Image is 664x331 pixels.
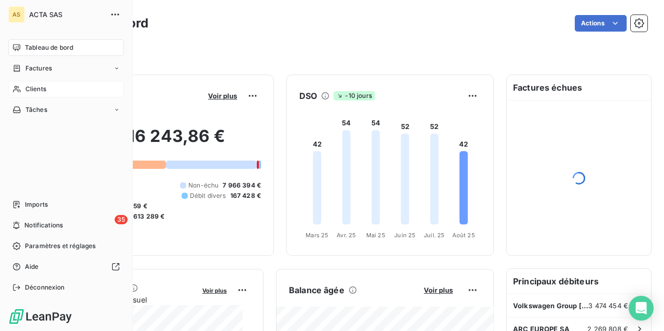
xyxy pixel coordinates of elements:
[202,287,227,294] span: Voir plus
[59,126,261,157] h2: 13 416 243,86 €
[8,102,124,118] a: Tâches
[208,92,237,100] span: Voir plus
[289,284,344,296] h6: Balance âgée
[223,181,261,190] span: 7 966 394 €
[299,90,317,102] h6: DSO
[25,84,46,94] span: Clients
[188,181,218,190] span: Non-échu
[588,301,628,310] span: 3 474 454 €
[25,105,47,114] span: Tâches
[8,196,124,213] a: Imports
[575,15,627,32] button: Actions
[394,232,416,239] tspan: Juin 25
[366,232,385,239] tspan: Mai 25
[190,191,226,200] span: Débit divers
[8,81,124,97] a: Clients
[205,91,240,100] button: Voir plus
[334,91,375,100] span: -10 jours
[24,221,63,230] span: Notifications
[25,200,48,209] span: Imports
[29,10,104,19] span: ACTA SAS
[115,215,128,224] span: 35
[25,262,39,271] span: Aide
[8,258,124,275] a: Aide
[25,283,65,292] span: Déconnexion
[25,43,73,52] span: Tableau de bord
[424,286,453,294] span: Voir plus
[306,232,328,239] tspan: Mars 25
[8,238,124,254] a: Paramètres et réglages
[629,296,654,321] div: Open Intercom Messenger
[8,308,73,325] img: Logo LeanPay
[507,269,651,294] h6: Principaux débiteurs
[130,212,165,221] span: -613 289 €
[230,191,261,200] span: 167 428 €
[25,64,52,73] span: Factures
[8,39,124,56] a: Tableau de bord
[424,232,445,239] tspan: Juil. 25
[8,6,25,23] div: AS
[199,285,230,295] button: Voir plus
[452,232,475,239] tspan: Août 25
[421,285,456,295] button: Voir plus
[337,232,356,239] tspan: Avr. 25
[507,75,651,100] h6: Factures échues
[513,301,588,310] span: Volkswagen Group [GEOGRAPHIC_DATA]
[25,241,95,251] span: Paramètres et réglages
[8,60,124,77] a: Factures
